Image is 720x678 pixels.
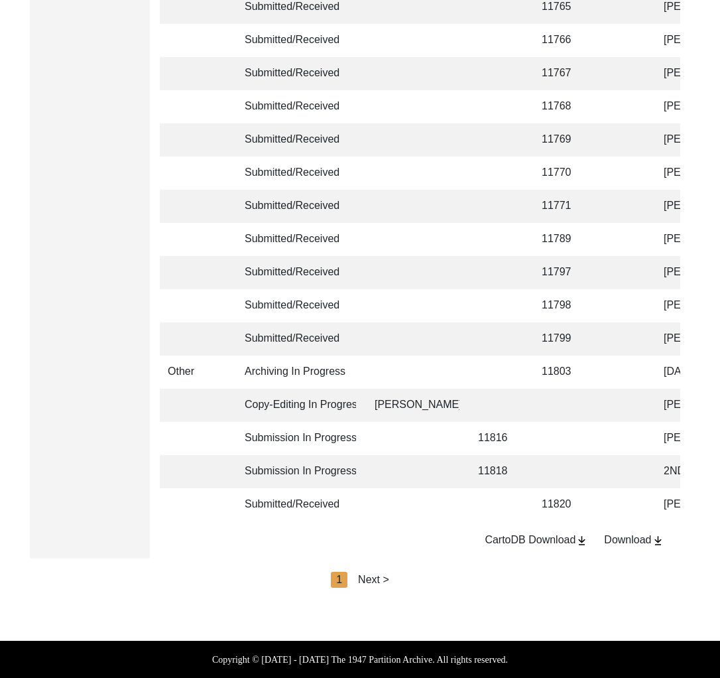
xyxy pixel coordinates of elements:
[575,535,588,547] img: download-button.png
[237,157,356,190] td: Submitted/Received
[237,488,356,521] td: Submitted/Received
[237,90,356,123] td: Submitted/Received
[470,422,523,455] td: 11816
[652,535,664,547] img: download-button.png
[237,123,356,157] td: Submitted/Received
[237,57,356,90] td: Submitted/Received
[237,190,356,223] td: Submitted/Received
[604,532,664,548] div: Download
[534,24,593,57] td: 11766
[534,90,593,123] td: 11768
[534,190,593,223] td: 11771
[534,256,593,289] td: 11797
[331,572,347,588] div: 1
[237,422,356,455] td: Submission In Progress
[160,356,226,389] td: Other
[534,289,593,322] td: 11798
[534,123,593,157] td: 11769
[237,322,356,356] td: Submitted/Received
[534,356,593,389] td: 11803
[470,455,523,488] td: 11818
[534,488,593,521] td: 11820
[237,289,356,322] td: Submitted/Received
[358,572,389,588] div: Next >
[237,256,356,289] td: Submitted/Received
[485,532,588,548] div: CartoDB Download
[212,653,508,667] label: Copyright © [DATE] - [DATE] The 1947 Partition Archive. All rights reserved.
[237,223,356,256] td: Submitted/Received
[237,389,356,422] td: Copy-Editing In Progress
[367,389,459,422] td: [PERSON_NAME]
[237,24,356,57] td: Submitted/Received
[534,223,593,256] td: 11789
[534,157,593,190] td: 11770
[237,356,356,389] td: Archiving In Progress
[534,322,593,356] td: 11799
[534,57,593,90] td: 11767
[237,455,356,488] td: Submission In Progress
